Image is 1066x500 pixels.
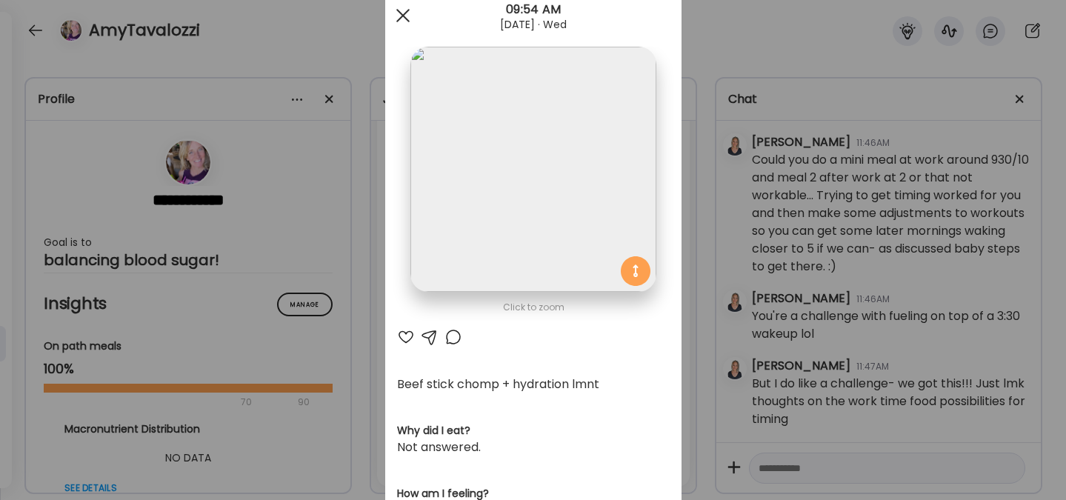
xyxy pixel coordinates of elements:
[397,376,670,393] div: Beef stick chomp + hydration lmnt
[385,19,682,30] div: [DATE] · Wed
[410,47,656,292] img: images%2FgqR1SDnW9VVi3Upy54wxYxxnK7x1%2FkRf1xgOzOeDN7BIP6YHN%2FoCfGG3sQAQ3aUYoVanja_1080
[385,1,682,19] div: 09:54 AM
[397,439,670,456] div: Not answered.
[397,299,670,316] div: Click to zoom
[397,423,670,439] h3: Why did I eat?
